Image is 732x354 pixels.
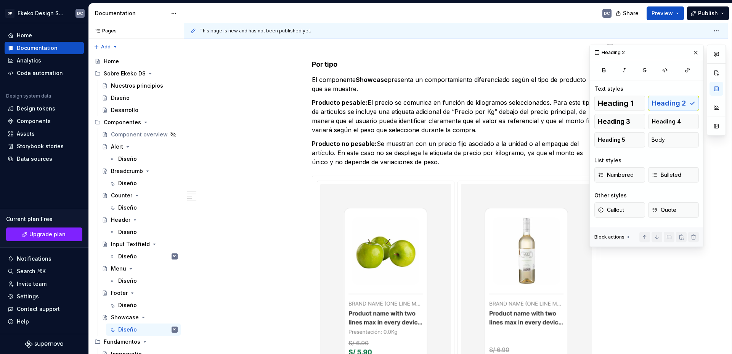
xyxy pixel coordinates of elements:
[5,115,84,127] a: Components
[5,42,84,54] a: Documentation
[5,316,84,328] button: Help
[312,75,600,93] p: El componente presenta un comportamiento diferenciado según el tipo de producto que se muestre.
[698,10,718,17] span: Publish
[17,44,58,52] div: Documentation
[17,69,63,77] div: Code automation
[99,165,181,177] a: Breadcrumb
[5,253,84,265] button: Notifications
[111,289,128,297] div: Footer
[652,10,673,17] span: Preview
[312,98,600,135] p: El precio se comunica en función de kilogramos seleccionados. Para este tipo de artículos se incl...
[91,42,120,52] button: Add
[99,128,181,141] a: Component overview
[17,117,51,125] div: Components
[118,179,137,187] div: Diseño
[612,6,644,20] button: Share
[17,280,47,288] div: Invite team
[17,143,64,150] div: Storybook stories
[199,28,311,34] span: This page is new and has not been published yet.
[111,314,139,321] div: Showcase
[5,54,84,67] a: Analytics
[77,10,83,16] div: DC
[2,5,87,21] button: SPEkeko Design SystemDC
[95,10,167,17] div: Documentation
[6,215,82,223] div: Current plan : Free
[356,76,388,83] strong: Showcase
[604,10,610,16] div: DC
[104,338,140,346] div: Fundamentos
[106,226,181,238] a: Diseño
[99,189,181,202] a: Counter
[111,94,130,102] div: Diseño
[99,214,181,226] a: Header
[5,265,84,277] button: Search ⌘K
[106,202,181,214] a: Diseño
[118,228,137,236] div: Diseño
[91,28,117,34] div: Pages
[17,305,60,313] div: Contact support
[111,131,168,138] div: Component overview
[173,253,177,260] div: DC
[111,106,138,114] div: Desarrollo
[17,155,52,163] div: Data sources
[111,167,143,175] div: Breadcrumb
[111,143,123,151] div: Alert
[106,324,181,336] a: DiseñoDC
[91,336,181,348] div: Fundamentos
[99,92,181,104] a: Diseño
[106,250,181,263] a: DiseñoDC
[99,80,181,92] a: Nuestros principios
[173,326,177,333] div: DC
[99,141,181,153] a: Alert
[111,265,126,272] div: Menu
[106,153,181,165] a: Diseño
[312,140,377,147] strong: Producto no pesable:
[111,82,163,90] div: Nuestros principios
[623,10,639,17] span: Share
[91,116,181,128] div: Componentes
[5,29,84,42] a: Home
[104,58,119,65] div: Home
[106,177,181,189] a: Diseño
[312,99,368,106] strong: Producto pesable:
[5,9,14,18] div: SP
[17,255,51,263] div: Notifications
[106,299,181,311] a: Diseño
[17,105,55,112] div: Design tokens
[118,277,137,285] div: Diseño
[111,216,130,224] div: Header
[5,128,84,140] a: Assets
[29,231,66,238] span: Upgrade plan
[687,6,729,20] button: Publish
[111,192,132,199] div: Counter
[17,293,39,300] div: Settings
[99,104,181,116] a: Desarrollo
[99,263,181,275] a: Menu
[18,10,66,17] div: Ekeko Design System
[99,287,181,299] a: Footer
[99,238,181,250] a: Input Textfield
[5,103,84,115] a: Design tokens
[647,6,684,20] button: Preview
[5,140,84,152] a: Storybook stories
[312,60,600,69] h4: Por tipo
[17,318,29,325] div: Help
[101,44,111,50] span: Add
[5,290,84,303] a: Settings
[17,268,46,275] div: Search ⌘K
[118,253,137,260] div: Diseño
[118,204,137,211] div: Diseño
[91,67,181,80] div: Sobre Ekeko DS
[118,155,137,163] div: Diseño
[312,139,600,167] p: Se muestran con un precio fijo asociado a la unidad o al empaque del artículo. En este caso no se...
[5,153,84,165] a: Data sources
[5,278,84,290] a: Invite team
[5,303,84,315] button: Contact support
[104,70,146,77] div: Sobre Ekeko DS
[17,32,32,39] div: Home
[6,93,51,99] div: Design system data
[17,130,35,138] div: Assets
[6,227,82,241] a: Upgrade plan
[17,57,41,64] div: Analytics
[118,301,137,309] div: Diseño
